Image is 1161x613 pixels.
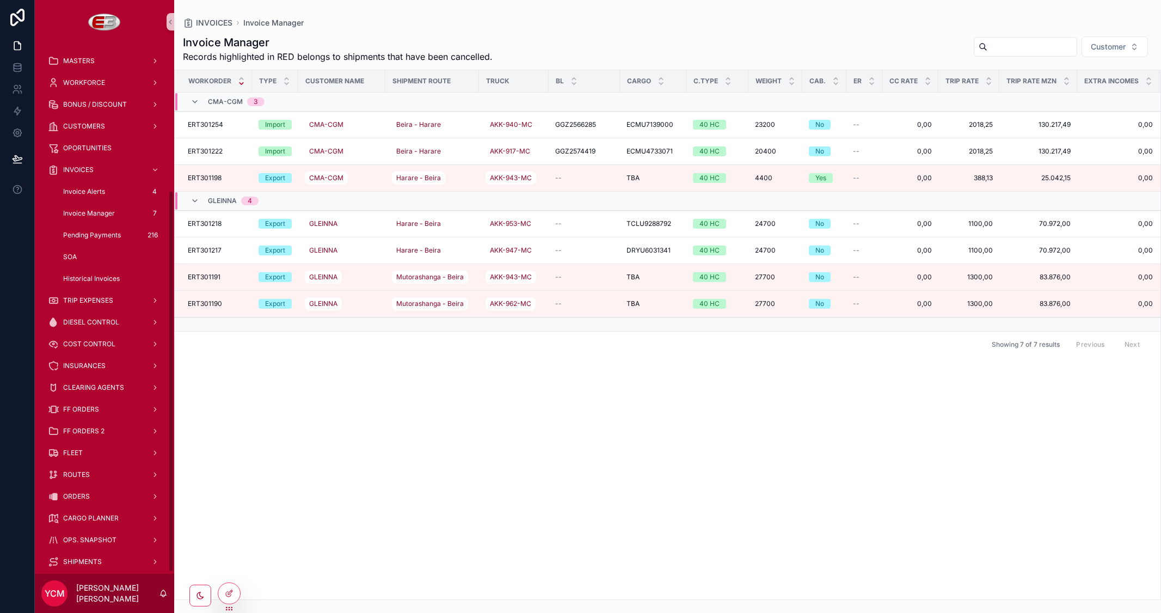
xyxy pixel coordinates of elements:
[699,299,720,309] div: 40 HC
[1084,174,1153,182] a: 0,00
[259,77,277,85] span: Type
[396,120,441,129] span: Beira - Harare
[755,219,776,228] span: 24700
[626,299,680,308] a: TBA
[183,35,493,50] h1: Invoice Manager
[486,118,537,131] a: AKK-940-MC
[396,174,441,182] span: Harare - Beira
[853,299,859,308] span: --
[265,299,285,309] div: Export
[208,197,237,205] span: GLEINNA
[815,219,824,229] div: No
[815,146,824,156] div: No
[889,174,932,182] span: 0,00
[809,219,840,229] a: No
[809,120,840,130] a: No
[1084,219,1153,228] a: 0,00
[626,174,640,182] span: TBA
[41,378,168,397] a: CLEARING AGENTS
[305,295,379,312] a: GLEINNA
[63,427,105,436] span: FF ORDERS 2
[889,120,932,129] span: 0,00
[555,120,613,129] a: GGZ2566285
[853,219,876,228] a: --
[755,273,796,281] a: 27700
[188,174,245,182] a: ERT301198
[63,57,95,65] span: MASTERS
[259,219,292,229] a: Export
[889,219,932,228] a: 0,00
[945,219,993,228] span: 1100,00
[63,100,127,109] span: BONUS / DISCOUNT
[305,242,379,259] a: GLEINNA
[555,147,613,156] a: GGZ2574419
[259,146,292,156] a: Import
[305,271,342,284] a: GLEINNA
[188,174,222,182] span: ERT301198
[555,219,613,228] a: --
[392,297,468,310] a: Mutorashanga - Beira
[626,246,680,255] a: DRYU6031341
[1006,273,1071,281] span: 83.876,00
[815,272,824,282] div: No
[54,225,168,245] a: Pending Payments216
[63,231,121,240] span: Pending Payments
[693,246,742,255] a: 40 HC
[63,536,116,544] span: OPS. SNAPSHOT
[41,421,168,441] a: FF ORDERS 2
[626,120,680,129] a: ECMU7139000
[309,273,337,281] span: GLEINNA
[1084,147,1153,156] a: 0,00
[392,244,445,257] a: Harare - Beira
[755,174,796,182] a: 4400
[809,299,840,309] a: No
[626,174,680,182] a: TBA
[41,51,168,71] a: MASTERS
[309,120,343,129] span: CMA-CGM
[945,299,993,308] a: 1300,00
[486,77,509,85] span: Truck
[63,78,105,87] span: WORKFORCE
[853,147,876,156] a: --
[305,244,342,257] a: GLEINNA
[265,219,285,229] div: Export
[41,117,168,136] a: CUSTOMERS
[265,272,285,282] div: Export
[1084,273,1153,281] a: 0,00
[945,147,993,156] a: 2018,25
[945,246,993,255] span: 1100,00
[853,174,876,182] a: --
[809,272,840,282] a: No
[755,299,775,308] span: 27700
[693,272,742,282] a: 40 HC
[486,217,536,230] a: AKK-953-MC
[853,120,876,129] a: --
[208,97,243,106] span: CMA-CGM
[486,145,535,158] a: AKK-917-MC
[626,273,680,281] a: TBA
[1006,174,1071,182] a: 25.042,15
[486,171,536,185] a: AKK-943-MC
[1006,299,1071,308] span: 83.876,00
[693,173,742,183] a: 40 HC
[305,118,348,131] a: CMA-CGM
[188,299,222,308] span: ERT301190
[1084,246,1153,255] span: 0,00
[392,118,445,131] a: Beira - Harare
[188,246,222,255] span: ERT301217
[626,299,640,308] span: TBA
[809,146,840,156] a: No
[490,174,532,182] span: AKK-943-MC
[41,400,168,419] a: FF ORDERS
[853,246,859,255] span: --
[555,174,562,182] span: --
[1084,120,1153,129] span: 0,00
[41,356,168,376] a: INSURANCES
[188,246,245,255] a: ERT301217
[490,147,530,156] span: AKK-917-MC
[486,297,536,310] a: AKK-962-MC
[392,295,472,312] a: Mutorashanga - Beira
[555,299,613,308] a: --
